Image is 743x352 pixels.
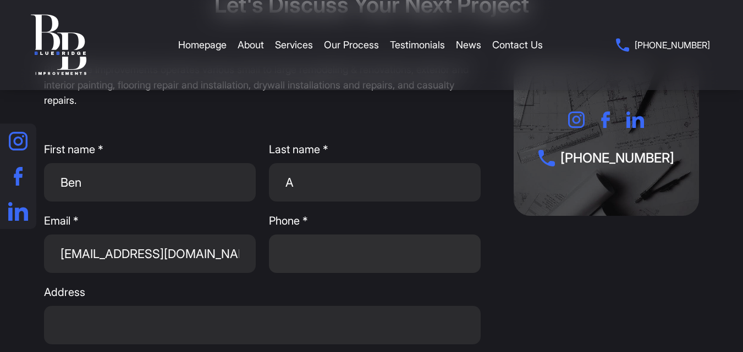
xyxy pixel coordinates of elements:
[269,234,481,273] input: Phone *
[44,306,481,344] input: Address
[269,213,481,229] span: Phone *
[44,141,256,158] span: First name *
[456,29,481,62] a: News
[44,284,481,300] span: Address
[44,234,256,273] input: Email *
[492,29,543,62] a: Contact Us
[390,29,445,62] a: Testimonials
[44,213,256,229] span: Email *
[538,150,674,166] a: [PHONE_NUMBER]
[269,141,481,158] span: Last name *
[44,163,256,202] input: First name *
[269,163,481,202] input: Last name *
[635,37,710,53] span: [PHONE_NUMBER]
[616,37,710,53] a: [PHONE_NUMBER]
[275,29,313,62] a: Services
[178,29,227,62] a: Homepage
[238,29,264,62] a: About
[324,29,379,62] a: Our Process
